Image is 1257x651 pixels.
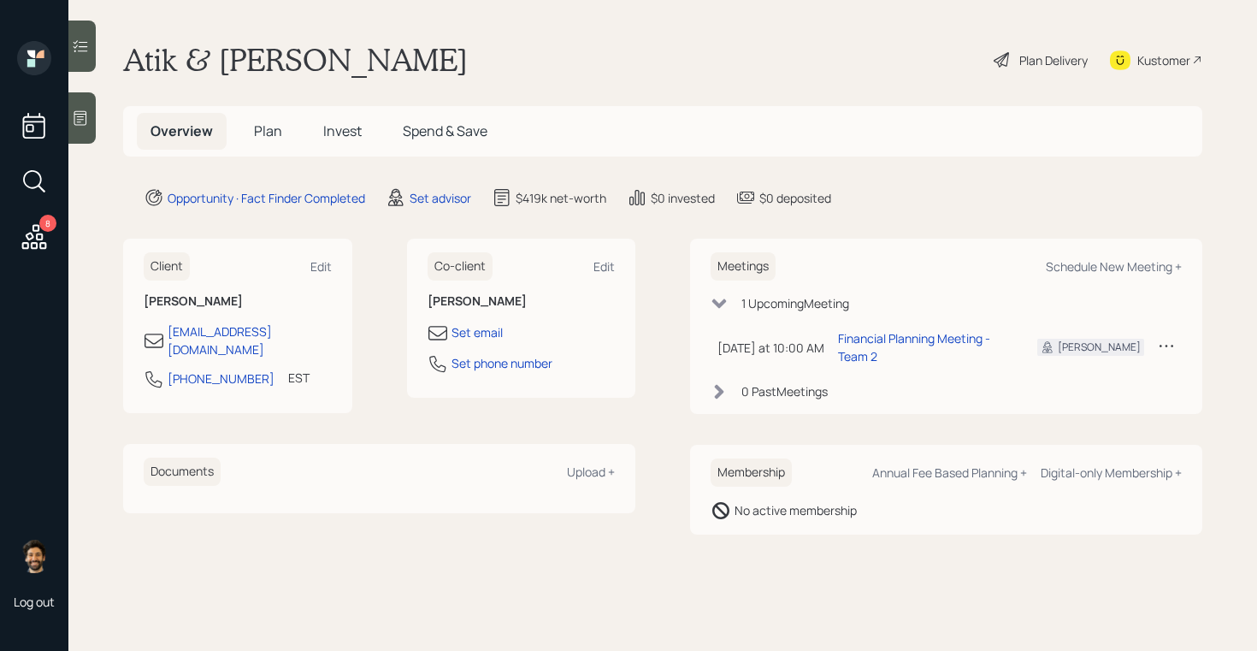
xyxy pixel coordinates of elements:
[428,294,616,309] h6: [PERSON_NAME]
[168,370,274,388] div: [PHONE_NUMBER]
[1019,51,1088,69] div: Plan Delivery
[717,339,824,357] div: [DATE] at 10:00 AM
[123,41,468,79] h1: Atik & [PERSON_NAME]
[711,252,776,281] h6: Meetings
[168,323,332,358] div: [EMAIL_ADDRESS][DOMAIN_NAME]
[711,459,792,487] h6: Membership
[735,501,857,519] div: No active membership
[516,189,606,207] div: $419k net-worth
[651,189,715,207] div: $0 invested
[288,369,310,387] div: EST
[168,189,365,207] div: Opportunity · Fact Finder Completed
[838,329,1010,365] div: Financial Planning Meeting - Team 2
[759,189,831,207] div: $0 deposited
[150,121,213,140] span: Overview
[1137,51,1190,69] div: Kustomer
[1041,465,1182,481] div: Digital-only Membership +
[144,458,221,486] h6: Documents
[1058,340,1141,355] div: [PERSON_NAME]
[1046,258,1182,275] div: Schedule New Meeting +
[741,382,828,400] div: 0 Past Meeting s
[451,323,503,341] div: Set email
[428,252,493,281] h6: Co-client
[741,294,849,312] div: 1 Upcoming Meeting
[39,215,56,232] div: 8
[144,252,190,281] h6: Client
[254,121,282,140] span: Plan
[323,121,362,140] span: Invest
[403,121,487,140] span: Spend & Save
[14,594,55,610] div: Log out
[593,258,615,275] div: Edit
[567,464,615,480] div: Upload +
[144,294,332,309] h6: [PERSON_NAME]
[17,539,51,573] img: eric-schwartz-headshot.png
[451,354,552,372] div: Set phone number
[872,465,1027,481] div: Annual Fee Based Planning +
[410,189,471,207] div: Set advisor
[310,258,332,275] div: Edit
